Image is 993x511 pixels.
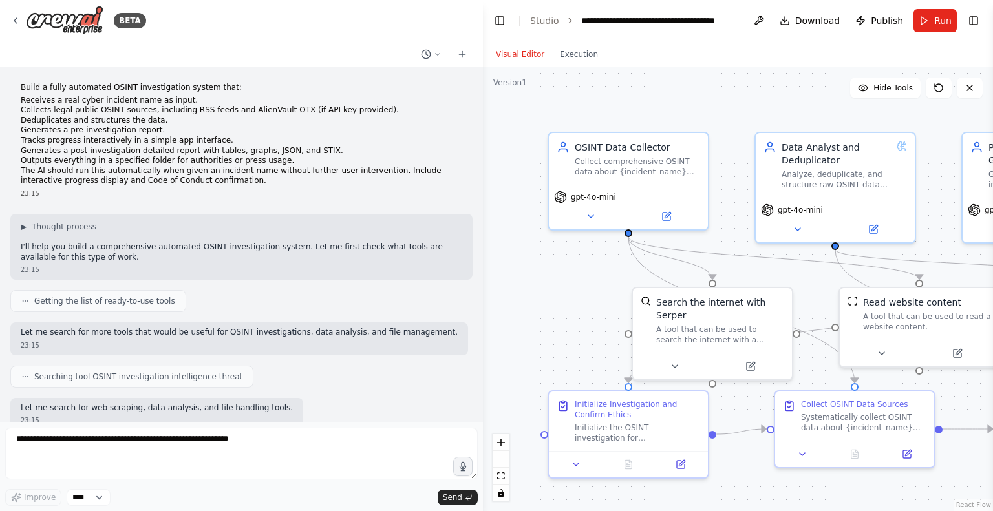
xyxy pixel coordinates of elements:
[21,265,462,275] div: 23:15
[21,96,462,106] li: Receives a real cyber incident name as input.
[548,132,709,231] div: OSINT Data CollectorCollect comprehensive OSINT data about {incident_name} from multiple legal pu...
[21,222,96,232] button: ▶Thought process
[21,146,462,156] li: Generates a post-investigation detailed report with tables, graphs, JSON, and STIX.
[801,412,926,433] div: Systematically collect OSINT data about {incident_name} from multiple legal public sources: 1. Se...
[21,242,462,262] p: I'll help you build a comprehensive automated OSINT investigation system. Let me first check what...
[443,492,462,503] span: Send
[491,12,509,30] button: Hide left sidebar
[622,236,861,382] g: Edge from 676a6b70-de47-4f59-8062-370281d1c167 to 2c2aaedf-ed81-47d9-9b71-ce3a163e065f
[493,451,509,468] button: zoom out
[26,6,103,35] img: Logo
[656,324,784,345] div: A tool that can be used to search the internet with a search_query. Supports different search typ...
[571,192,616,202] span: gpt-4o-mini
[493,434,509,451] button: zoom in
[34,371,242,382] span: Searching tool OSINT investigation intelligence threat
[21,328,458,338] p: Let me search for more tools that would be useful for OSINT investigations, data analysis, and fi...
[21,136,462,146] li: Tracks progress interactively in a simple app interface.
[656,296,784,322] div: Search the internet with Serper
[801,399,908,410] div: Collect OSINT Data Sources
[493,468,509,485] button: fit view
[956,501,991,508] a: React Flow attribution
[965,12,983,30] button: Show right sidebar
[21,403,293,413] p: Let me search for web scraping, data analysis, and file handling tools.
[716,422,766,441] g: Edge from fd4e27a6-b8c2-441b-9684-42aa86e77f87 to 2c2aaedf-ed81-47d9-9b71-ce3a163e065f
[913,9,957,32] button: Run
[782,141,892,167] div: Data Analyst and Deduplicator
[754,132,916,244] div: Data Analyst and DeduplicatorAnalyze, deduplicate, and structure raw OSINT data about {incident_n...
[34,296,175,306] span: Getting the list of ready-to-use tools
[21,105,462,116] li: Collects legal public OSINT sources, including RSS feeds and AlienVault OTX (if API key provided).
[774,9,846,32] button: Download
[863,311,991,332] div: A tool that can be used to read a website content.
[575,399,700,420] div: Initialize Investigation and Confirm Ethics
[21,125,462,136] li: Generates a pre-investigation report.
[32,222,96,232] span: Thought process
[493,434,509,501] div: React Flow controls
[873,83,913,93] span: Hide Tools
[21,116,462,126] li: Deduplicates and structures the data.
[453,457,473,476] button: Click to speak your automation idea
[530,14,715,27] nav: breadcrumb
[778,205,823,215] span: gpt-4o-mini
[622,236,926,279] g: Edge from 676a6b70-de47-4f59-8062-370281d1c167 to 13c52b88-e3e3-4ff4-89e0-b86c2a3474eb
[774,390,935,468] div: Collect OSINT Data SourcesSystematically collect OSINT data about {incident_name} from multiple l...
[837,222,910,237] button: Open in side panel
[21,83,462,93] p: Build a fully automated OSINT investigation system that:
[21,222,27,232] span: ▶
[21,189,462,198] div: 23:15
[850,9,908,32] button: Publish
[21,415,293,425] div: 23:15
[827,446,882,462] button: No output available
[530,16,559,26] a: Studio
[488,47,552,62] button: Visual Editor
[493,78,527,88] div: Version 1
[24,492,56,503] span: Improve
[5,489,61,506] button: Improve
[943,422,992,435] g: Edge from 2c2aaedf-ed81-47d9-9b71-ce3a163e065f to 25d67e87-2667-4431-b11c-ddb873831780
[934,14,952,27] span: Run
[452,47,473,62] button: Start a new chat
[622,236,719,279] g: Edge from 676a6b70-de47-4f59-8062-370281d1c167 to dd47f30c-66ca-4f78-8892-38ff412e5603
[548,390,709,479] div: Initialize Investigation and Confirm EthicsInitialize the OSINT investigation for {incident_name}...
[21,156,462,166] li: Outputs everything in a specified folder for authorities or press usage.
[416,47,447,62] button: Switch to previous chat
[438,490,478,505] button: Send
[871,14,903,27] span: Publish
[21,166,462,186] p: The AI should run this automatically when given an incident name without further user interventio...
[552,47,606,62] button: Execution
[658,457,703,472] button: Open in side panel
[575,141,700,154] div: OSINT Data Collector
[848,296,858,306] img: ScrapeWebsiteTool
[114,13,146,28] div: BETA
[884,446,929,462] button: Open in side panel
[714,359,787,374] button: Open in side panel
[850,78,921,98] button: Hide Tools
[601,457,656,472] button: No output available
[575,156,700,177] div: Collect comprehensive OSINT data about {incident_name} from multiple legal public sources includi...
[575,422,700,443] div: Initialize the OSINT investigation for {incident_name} by: 1. Confirming adherence to ethical OSI...
[632,287,793,381] div: SerperDevToolSearch the internet with SerperA tool that can be used to search the internet with a...
[21,340,458,350] div: 23:15
[493,485,509,501] button: toggle interactivity
[782,169,892,190] div: Analyze, deduplicate, and structure raw OSINT data about {incident_name} to create clean, organiz...
[863,296,961,309] div: Read website content
[641,296,651,306] img: SerperDevTool
[630,209,703,224] button: Open in side panel
[795,14,840,27] span: Download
